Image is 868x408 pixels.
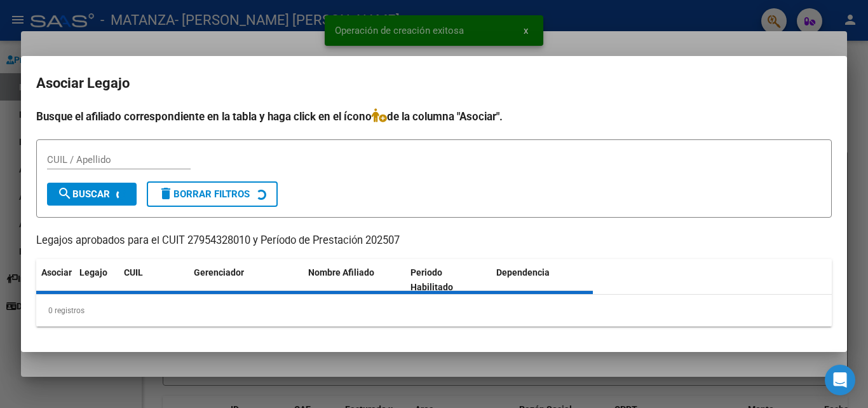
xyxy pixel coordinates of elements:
[491,259,593,301] datatable-header-cell: Dependencia
[47,183,137,206] button: Buscar
[57,188,110,200] span: Buscar
[308,267,374,278] span: Nombre Afiliado
[36,295,832,327] div: 0 registros
[79,267,107,278] span: Legajo
[825,365,855,395] div: Open Intercom Messenger
[158,188,250,200] span: Borrar Filtros
[124,267,143,278] span: CUIL
[41,267,72,278] span: Asociar
[405,259,491,301] datatable-header-cell: Periodo Habilitado
[36,108,832,125] h4: Busque el afiliado correspondiente en la tabla y haga click en el ícono de la columna "Asociar".
[189,259,303,301] datatable-header-cell: Gerenciador
[410,267,453,292] span: Periodo Habilitado
[496,267,550,278] span: Dependencia
[119,259,189,301] datatable-header-cell: CUIL
[57,186,72,201] mat-icon: search
[147,181,278,207] button: Borrar Filtros
[36,233,832,249] p: Legajos aprobados para el CUIT 27954328010 y Período de Prestación 202507
[158,186,173,201] mat-icon: delete
[74,259,119,301] datatable-header-cell: Legajo
[303,259,405,301] datatable-header-cell: Nombre Afiliado
[36,71,832,95] h2: Asociar Legajo
[194,267,244,278] span: Gerenciador
[36,259,74,301] datatable-header-cell: Asociar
